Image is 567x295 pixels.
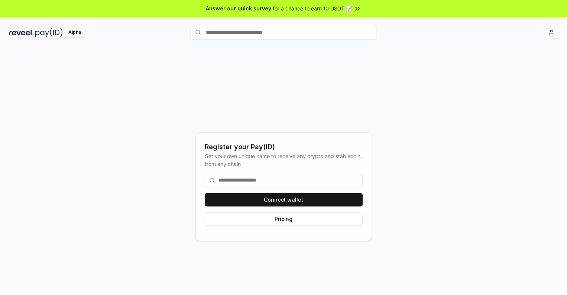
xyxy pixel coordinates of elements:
div: Register your Pay(ID) [205,142,363,152]
span: for a chance to earn 10 USDT 📝 [273,4,352,12]
button: Connect wallet [205,193,363,206]
span: Answer our quick survey [206,4,271,12]
img: pay_id [35,28,63,37]
div: Get your own unique name to receive any crypto and stablecoin, from any chain [205,152,363,168]
div: Alpha [64,28,85,37]
img: reveel_dark [9,28,34,37]
button: Pricing [205,212,363,226]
